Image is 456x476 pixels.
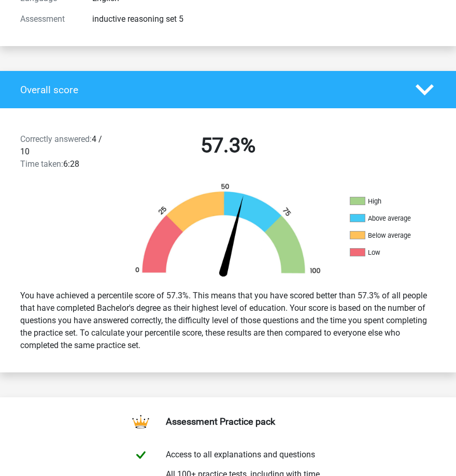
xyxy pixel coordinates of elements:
li: Below average [350,231,453,240]
h2: 57.3% [128,133,328,158]
h4: Overall score [20,84,400,96]
div: You have achieved a percentile score of 57.3%. This means that you have scored better than 57.3% ... [12,285,444,356]
div: Assessment [12,13,84,25]
li: High [350,197,453,206]
span: Correctly answered: [20,134,92,144]
img: 57.25fd9e270242.png [122,183,334,281]
div: inductive reasoning set 5 [84,13,228,25]
span: Time taken: [20,159,63,169]
li: Low [350,248,453,257]
li: Above average [350,214,453,223]
div: 4 / 10 6:28 [12,133,120,170]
